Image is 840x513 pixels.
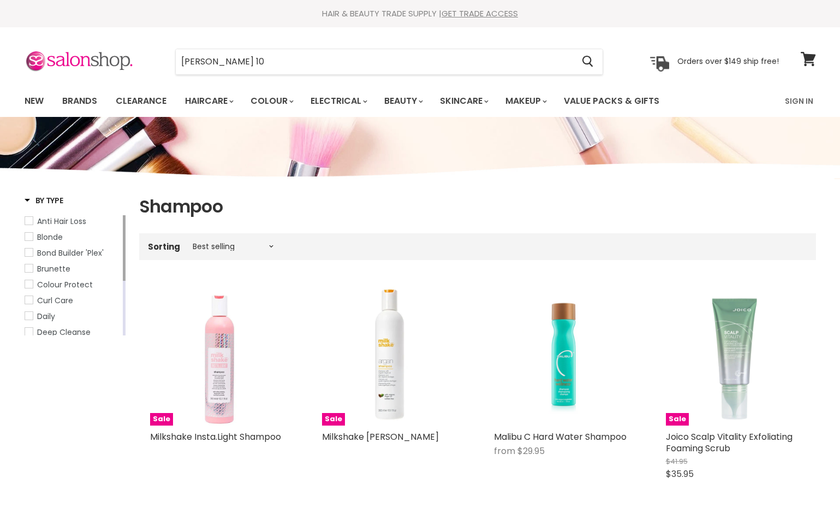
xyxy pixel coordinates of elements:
[677,56,779,66] p: Orders over $149 ship free!
[494,286,633,426] a: Malibu C Hard Water Shampoo
[139,195,816,218] h1: Shampoo
[11,8,830,19] div: HAIR & BEAUTY TRADE SUPPLY |
[494,445,515,457] span: from
[37,311,55,322] span: Daily
[37,295,73,306] span: Curl Care
[16,85,723,117] ul: Main menu
[442,8,518,19] a: GET TRADE ACCESS
[322,431,439,443] a: Milkshake [PERSON_NAME]
[242,90,300,113] a: Colour
[150,431,281,443] a: Milkshake Insta.Light Shampoo
[37,247,104,258] span: Bond Builder 'Plex'
[666,413,689,426] span: Sale
[666,456,688,467] span: $41.95
[37,279,93,290] span: Colour Protect
[25,279,121,291] a: Colour Protect
[376,90,430,113] a: Beauty
[497,90,553,113] a: Makeup
[574,49,603,74] button: Search
[176,49,574,74] input: Search
[25,231,121,243] a: Blonde
[150,286,289,426] img: Milkshake Insta.Light Shampoo
[25,247,121,259] a: Bond Builder 'Plex'
[666,286,805,426] img: Joico Scalp Vitality Exfoliating Foaming Scrub
[150,286,289,426] a: Milkshake Insta.Light ShampooSale
[517,445,545,457] span: $29.95
[302,90,374,113] a: Electrical
[494,431,627,443] a: Malibu C Hard Water Shampoo
[37,216,86,227] span: Anti Hair Loss
[175,49,603,75] form: Product
[666,468,694,480] span: $35.95
[778,90,820,113] a: Sign In
[37,263,70,274] span: Brunette
[666,431,793,455] a: Joico Scalp Vitality Exfoliating Foaming Scrub
[25,326,121,338] a: Deep Cleanse
[322,286,461,426] img: Milkshake Argan Shampoo
[150,413,173,426] span: Sale
[25,263,121,275] a: Brunette
[25,195,63,206] h3: By Type
[177,90,240,113] a: Haircare
[25,215,121,227] a: Anti Hair Loss
[16,90,52,113] a: New
[666,286,805,426] a: Joico Scalp Vitality Exfoliating Foaming ScrubSale
[432,90,495,113] a: Skincare
[11,85,830,117] nav: Main
[37,327,91,338] span: Deep Cleanse
[25,294,121,306] a: Curl Care
[25,310,121,322] a: Daily
[556,90,668,113] a: Value Packs & Gifts
[322,286,461,426] a: Milkshake Argan ShampooSale
[108,90,175,113] a: Clearance
[322,413,345,426] span: Sale
[54,90,105,113] a: Brands
[37,232,63,243] span: Blonde
[148,242,180,251] label: Sorting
